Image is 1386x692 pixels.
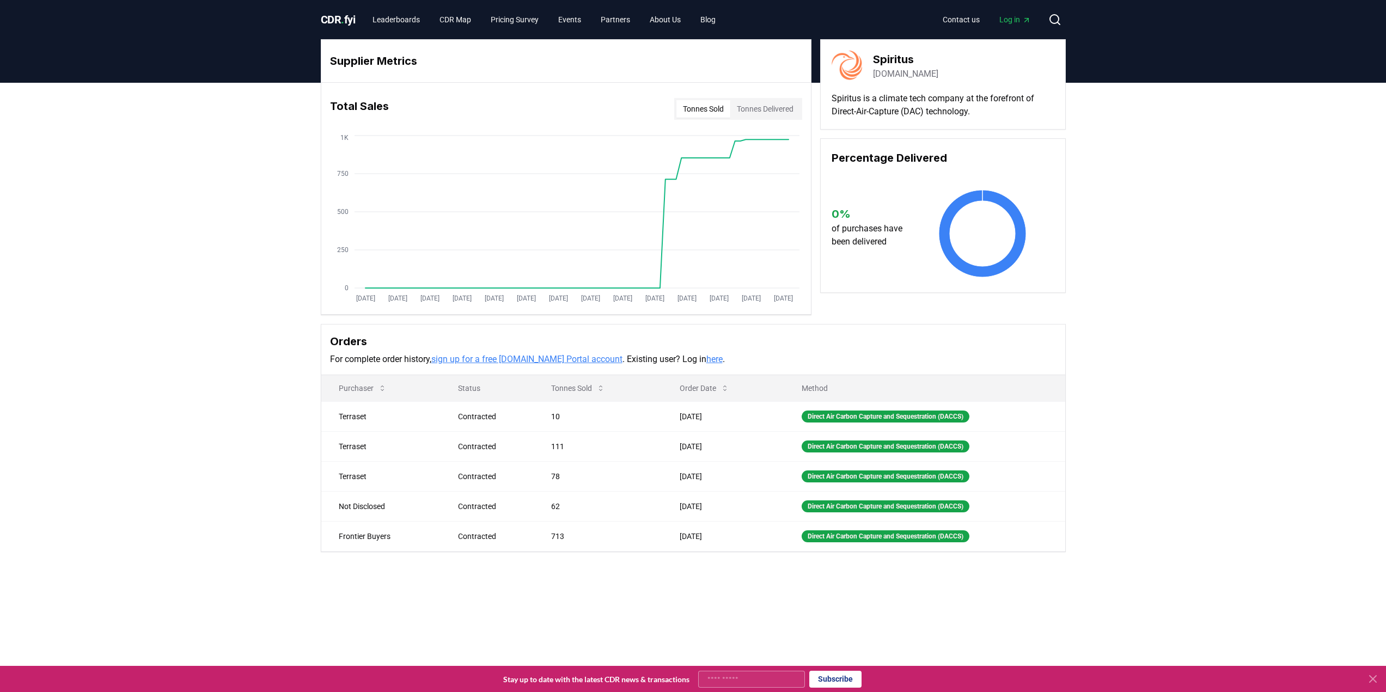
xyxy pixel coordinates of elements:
p: Spiritus is a climate tech company at the forefront of Direct-Air-Capture (DAC) technology. [832,92,1054,118]
button: Purchaser [330,377,395,399]
button: Tonnes Sold [542,377,614,399]
nav: Main [364,10,724,29]
td: [DATE] [662,401,784,431]
td: Frontier Buyers [321,521,441,551]
span: Log in [999,14,1031,25]
a: CDR Map [431,10,480,29]
td: Not Disclosed [321,491,441,521]
td: [DATE] [662,461,784,491]
a: Blog [692,10,724,29]
tspan: 1K [340,134,349,142]
a: Log in [991,10,1040,29]
td: [DATE] [662,521,784,551]
img: Spiritus-logo [832,51,862,81]
div: Contracted [458,411,525,422]
a: sign up for a free [DOMAIN_NAME] Portal account [431,354,622,364]
tspan: [DATE] [356,295,375,302]
tspan: [DATE] [709,295,728,302]
tspan: 0 [345,284,349,292]
div: Contracted [458,441,525,452]
h3: Total Sales [330,98,389,120]
a: here [706,354,723,364]
div: Contracted [458,501,525,512]
div: Direct Air Carbon Capture and Sequestration (DACCS) [802,470,969,482]
tspan: 250 [337,246,349,254]
tspan: [DATE] [420,295,439,302]
p: Status [449,383,525,394]
td: Terraset [321,401,441,431]
tspan: [DATE] [773,295,792,302]
tspan: [DATE] [452,295,471,302]
td: 78 [534,461,662,491]
p: For complete order history, . Existing user? Log in . [330,353,1057,366]
td: 713 [534,521,662,551]
a: CDR.fyi [321,12,356,27]
tspan: [DATE] [741,295,760,302]
div: Direct Air Carbon Capture and Sequestration (DACCS) [802,440,969,452]
a: Partners [592,10,639,29]
tspan: [DATE] [613,295,632,302]
h3: Percentage Delivered [832,150,1054,166]
tspan: [DATE] [645,295,664,302]
h3: Spiritus [873,51,938,68]
tspan: [DATE] [484,295,503,302]
td: [DATE] [662,431,784,461]
tspan: [DATE] [677,295,696,302]
tspan: 750 [337,170,349,177]
tspan: [DATE] [581,295,600,302]
button: Tonnes Delivered [730,100,800,118]
p: Method [793,383,1056,394]
td: Terraset [321,431,441,461]
tspan: [DATE] [548,295,567,302]
p: of purchases have been delivered [832,222,913,248]
tspan: 500 [337,208,349,216]
a: Contact us [934,10,988,29]
button: Order Date [671,377,738,399]
a: About Us [641,10,689,29]
div: Direct Air Carbon Capture and Sequestration (DACCS) [802,411,969,422]
span: . [341,13,344,26]
td: 62 [534,491,662,521]
button: Tonnes Sold [676,100,730,118]
div: Direct Air Carbon Capture and Sequestration (DACCS) [802,530,969,542]
td: 10 [534,401,662,431]
td: Terraset [321,461,441,491]
h3: Supplier Metrics [330,53,802,69]
span: CDR fyi [321,13,356,26]
tspan: [DATE] [388,295,407,302]
tspan: [DATE] [516,295,535,302]
a: Leaderboards [364,10,429,29]
td: 111 [534,431,662,461]
div: Contracted [458,471,525,482]
h3: Orders [330,333,1057,350]
div: Direct Air Carbon Capture and Sequestration (DACCS) [802,500,969,512]
a: [DOMAIN_NAME] [873,68,938,81]
h3: 0 % [832,206,913,222]
nav: Main [934,10,1040,29]
td: [DATE] [662,491,784,521]
a: Events [549,10,590,29]
div: Contracted [458,531,525,542]
a: Pricing Survey [482,10,547,29]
